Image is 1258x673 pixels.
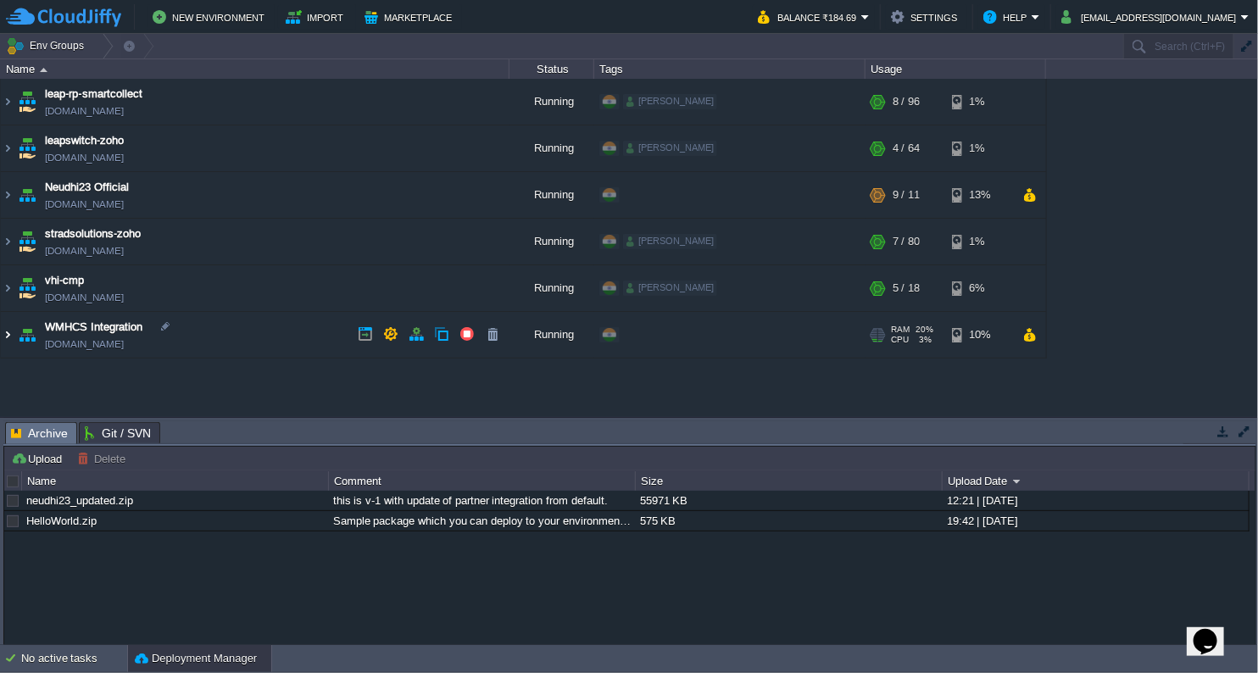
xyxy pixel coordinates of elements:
[45,272,84,289] a: vhi-cmp
[509,312,594,358] div: Running
[866,59,1045,79] div: Usage
[623,281,717,296] div: [PERSON_NAME]
[45,242,124,259] a: [DOMAIN_NAME]
[758,7,861,27] button: Balance ₹184.69
[952,125,1007,171] div: 1%
[595,59,865,79] div: Tags
[11,423,68,444] span: Archive
[952,172,1007,218] div: 13%
[45,132,124,149] a: leapswitch-zoho
[26,514,97,527] a: HelloWorld.zip
[509,79,594,125] div: Running
[891,325,910,335] span: RAM
[45,179,129,196] a: Neudhi23 Official
[15,265,39,311] img: AMDAwAAAACH5BAEAAAAALAAAAAABAAEAAAICRAEAOw==
[1,79,14,125] img: AMDAwAAAACH5BAEAAAAALAAAAAABAAEAAAICRAEAOw==
[943,471,1249,491] div: Upload Date
[15,79,39,125] img: AMDAwAAAACH5BAEAAAAALAAAAAABAAEAAAICRAEAOw==
[510,59,593,79] div: Status
[952,219,1007,264] div: 1%
[1,172,14,218] img: AMDAwAAAACH5BAEAAAAALAAAAAABAAEAAAICRAEAOw==
[330,471,635,491] div: Comment
[1,219,14,264] img: AMDAwAAAACH5BAEAAAAALAAAAAABAAEAAAICRAEAOw==
[916,335,932,345] span: 3%
[509,265,594,311] div: Running
[45,103,124,120] a: [DOMAIN_NAME]
[893,219,920,264] div: 7 / 80
[40,68,47,72] img: AMDAwAAAACH5BAEAAAAALAAAAAABAAEAAAICRAEAOw==
[952,79,1007,125] div: 1%
[45,196,124,213] a: [DOMAIN_NAME]
[15,312,39,358] img: AMDAwAAAACH5BAEAAAAALAAAAAABAAEAAAICRAEAOw==
[45,336,124,353] a: [DOMAIN_NAME]
[153,7,270,27] button: New Environment
[1187,605,1241,656] iframe: chat widget
[943,491,1248,510] div: 12:21 | [DATE]
[623,141,717,156] div: [PERSON_NAME]
[916,325,934,335] span: 20%
[21,645,127,672] div: No active tasks
[45,319,142,336] a: WMHCS Integration
[1061,7,1241,27] button: [EMAIL_ADDRESS][DOMAIN_NAME]
[23,471,328,491] div: Name
[952,312,1007,358] div: 10%
[15,125,39,171] img: AMDAwAAAACH5BAEAAAAALAAAAAABAAEAAAICRAEAOw==
[329,491,634,510] div: this is v-1 with update of partner integration from default.
[15,219,39,264] img: AMDAwAAAACH5BAEAAAAALAAAAAABAAEAAAICRAEAOw==
[983,7,1032,27] button: Help
[135,650,257,667] button: Deployment Manager
[891,7,962,27] button: Settings
[893,125,920,171] div: 4 / 64
[623,94,717,109] div: [PERSON_NAME]
[1,312,14,358] img: AMDAwAAAACH5BAEAAAAALAAAAAABAAEAAAICRAEAOw==
[623,234,717,249] div: [PERSON_NAME]
[893,172,920,218] div: 9 / 11
[6,7,121,28] img: CloudJiffy
[45,86,142,103] a: leap-rp-smartcollect
[15,172,39,218] img: AMDAwAAAACH5BAEAAAAALAAAAAABAAEAAAICRAEAOw==
[329,511,634,531] div: Sample package which you can deploy to your environment. Feel free to delete and upload a package...
[509,125,594,171] div: Running
[943,511,1248,531] div: 19:42 | [DATE]
[26,494,133,507] a: neudhi23_updated.zip
[85,423,151,443] span: Git / SVN
[1,265,14,311] img: AMDAwAAAACH5BAEAAAAALAAAAAABAAEAAAICRAEAOw==
[893,79,920,125] div: 8 / 96
[636,491,941,510] div: 55971 KB
[286,7,349,27] button: Import
[77,451,131,466] button: Delete
[45,225,141,242] a: stradsolutions-zoho
[45,149,124,166] a: [DOMAIN_NAME]
[952,265,1007,311] div: 6%
[365,7,457,27] button: Marketplace
[11,451,67,466] button: Upload
[891,335,909,345] span: CPU
[636,511,941,531] div: 575 KB
[893,265,920,311] div: 5 / 18
[637,471,942,491] div: Size
[1,125,14,171] img: AMDAwAAAACH5BAEAAAAALAAAAAABAAEAAAICRAEAOw==
[45,289,124,306] a: [DOMAIN_NAME]
[2,59,509,79] div: Name
[509,172,594,218] div: Running
[509,219,594,264] div: Running
[6,34,90,58] button: Env Groups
